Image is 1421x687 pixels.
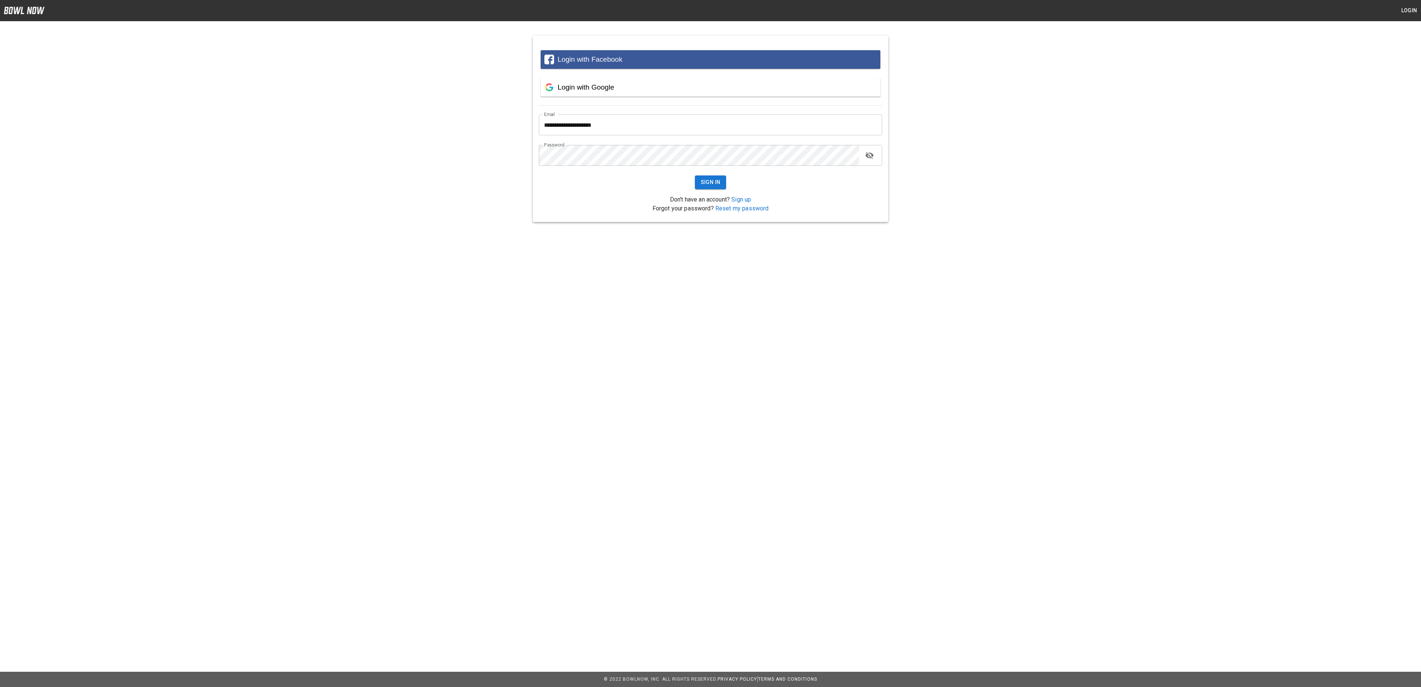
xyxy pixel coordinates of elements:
[1397,4,1421,17] button: Login
[604,677,718,682] span: © 2022 BowlNow, Inc. All Rights Reserved.
[539,195,882,204] p: Don't have an account?
[695,175,726,189] button: Sign In
[541,78,880,97] button: Login with Google
[4,7,45,14] img: logo
[718,677,757,682] a: Privacy Policy
[539,204,882,213] p: Forgot your password?
[758,677,817,682] a: Terms and Conditions
[731,196,751,203] a: Sign up
[715,205,769,212] a: Reset my password
[541,50,880,69] button: Login with Facebook
[862,148,877,163] button: toggle password visibility
[558,55,622,63] span: Login with Facebook
[558,83,614,91] span: Login with Google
